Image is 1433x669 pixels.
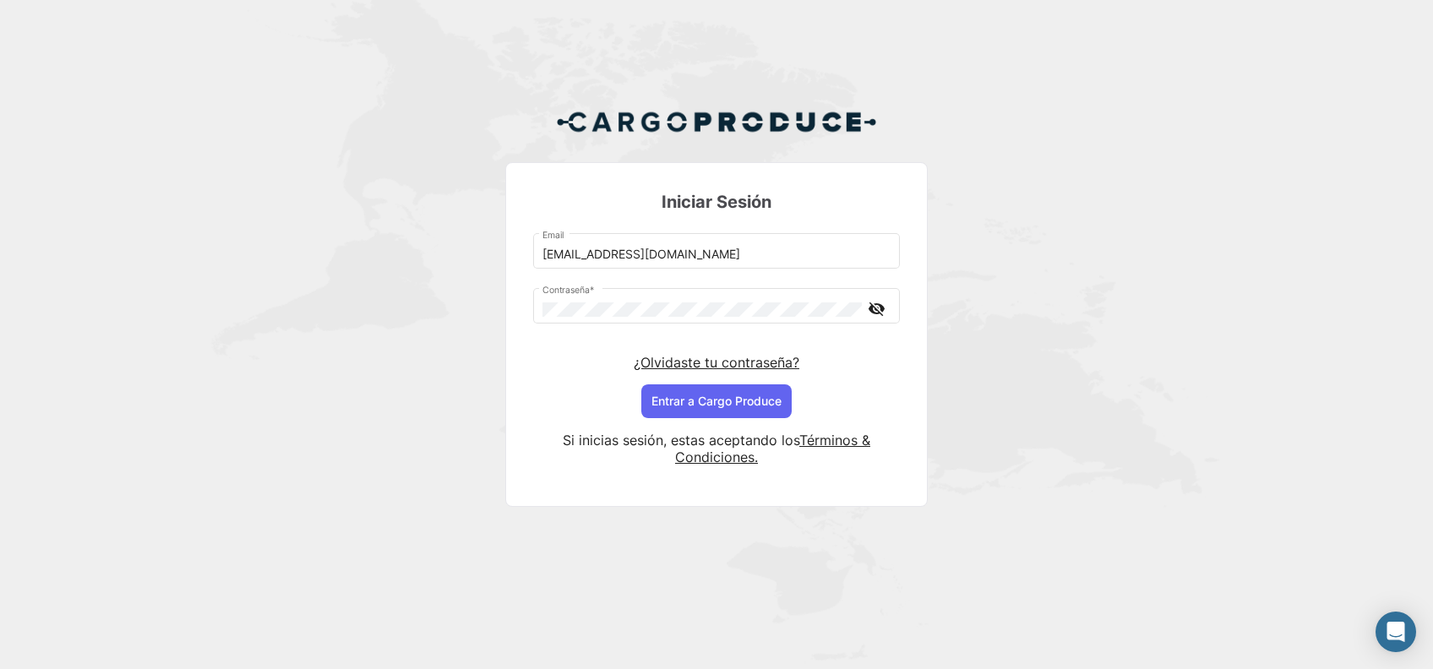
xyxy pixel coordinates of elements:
a: ¿Olvidaste tu contraseña? [634,354,799,371]
button: Entrar a Cargo Produce [641,384,792,418]
a: Términos & Condiciones. [675,432,870,465]
div: Abrir Intercom Messenger [1376,612,1416,652]
mat-icon: visibility_off [866,298,886,319]
span: Si inicias sesión, estas aceptando los [563,432,799,449]
input: Email [542,247,891,262]
img: Cargo Produce Logo [556,101,877,142]
h3: Iniciar Sesión [533,190,900,214]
